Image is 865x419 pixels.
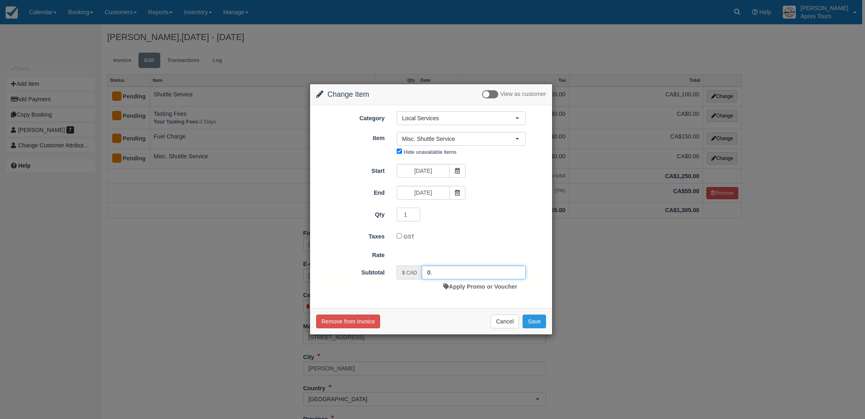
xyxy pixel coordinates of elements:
[402,114,515,122] span: Local Services
[310,248,391,259] label: Rate
[491,315,519,328] button: Cancel
[310,111,391,123] label: Category
[443,283,517,290] a: Apply Promo or Voucher
[310,186,391,197] label: End
[310,230,391,241] label: Taxes
[316,315,380,328] button: Remove from Invoice
[404,234,414,240] label: GST
[327,90,369,98] span: Change Item
[402,270,417,276] small: $ CAD
[397,132,526,146] button: Misc. Shuttle Service
[500,91,546,98] span: View as customer
[523,315,546,328] button: Save
[310,266,391,277] label: Subtotal
[310,131,391,143] label: Item
[404,149,456,155] label: Hide unavailable items
[397,111,526,125] button: Local Services
[310,164,391,175] label: Start
[310,208,391,219] label: Qty
[402,135,515,143] span: Misc. Shuttle Service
